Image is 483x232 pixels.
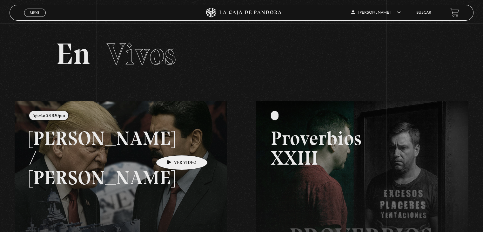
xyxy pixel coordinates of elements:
span: [PERSON_NAME] [351,11,401,15]
span: Cerrar [28,16,43,20]
a: View your shopping cart [450,8,459,17]
span: Menu [30,11,40,15]
h2: En [56,39,427,69]
a: Buscar [416,11,431,15]
span: Vivos [107,36,176,72]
